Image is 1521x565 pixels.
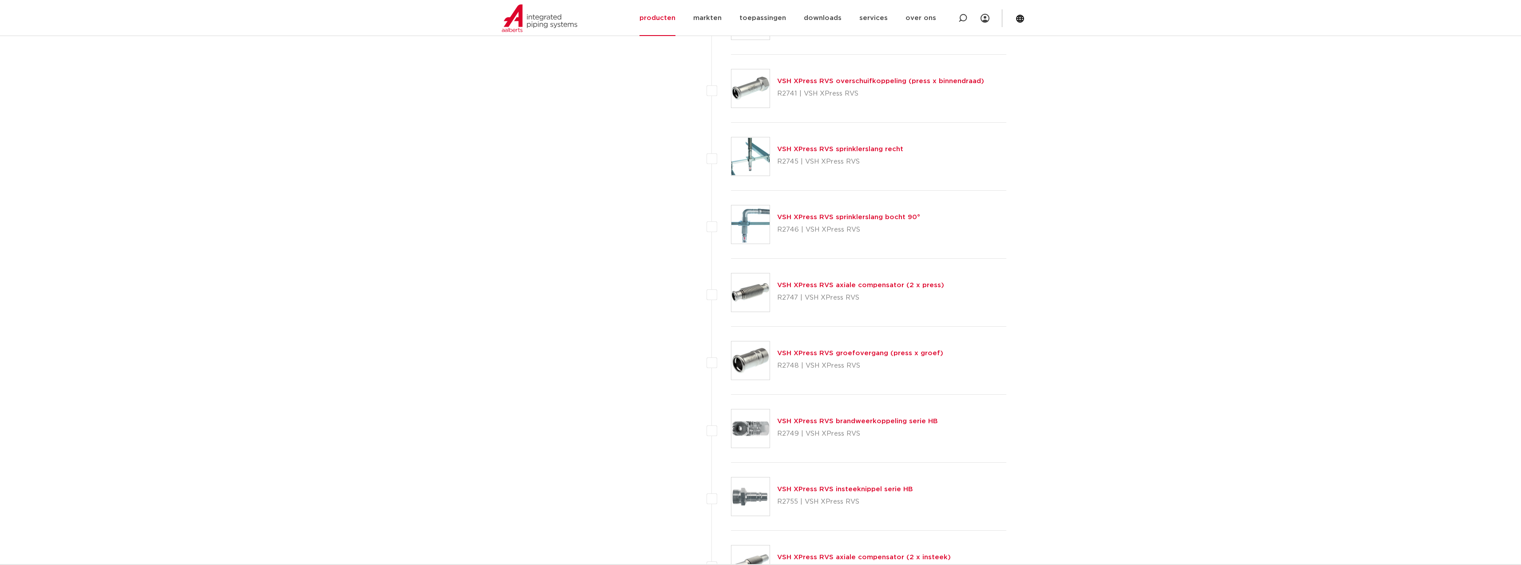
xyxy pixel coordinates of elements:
[777,350,943,357] a: VSH XPress RVS groefovergang (press x groef)
[777,495,913,509] p: R2755 | VSH XPress RVS
[777,223,920,237] p: R2746 | VSH XPress RVS
[777,155,903,169] p: R2745 | VSH XPress RVS
[777,78,984,84] a: VSH XPress RVS overschuifkoppeling (press x binnendraad)
[777,291,944,305] p: R2747 | VSH XPress RVS
[777,486,913,493] a: VSH XPress RVS insteeknippel serie HB
[731,273,770,312] img: Thumbnail for VSH XPress RVS axiale compensator (2 x press)
[777,418,938,425] a: VSH XPress RVS brandweerkoppeling serie HB
[777,359,943,373] p: R2748 | VSH XPress RVS
[731,341,770,380] img: Thumbnail for VSH XPress RVS groefovergang (press x groef)
[731,477,770,516] img: Thumbnail for VSH XPress RVS insteeknippel serie HB
[731,205,770,244] img: Thumbnail for VSH XPress RVS sprinklerslang bocht 90°
[777,427,938,441] p: R2749 | VSH XPress RVS
[777,554,951,561] a: VSH XPress RVS axiale compensator (2 x insteek)
[777,282,944,289] a: VSH XPress RVS axiale compensator (2 x press)
[777,87,984,101] p: R2741 | VSH XPress RVS
[731,409,770,448] img: Thumbnail for VSH XPress RVS brandweerkoppeling serie HB
[731,137,770,176] img: Thumbnail for VSH XPress RVS sprinklerslang recht
[777,146,903,152] a: VSH XPress RVS sprinklerslang recht
[731,69,770,108] img: Thumbnail for VSH XPress RVS overschuifkoppeling (press x binnendraad)
[777,214,920,220] a: VSH XPress RVS sprinklerslang bocht 90°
